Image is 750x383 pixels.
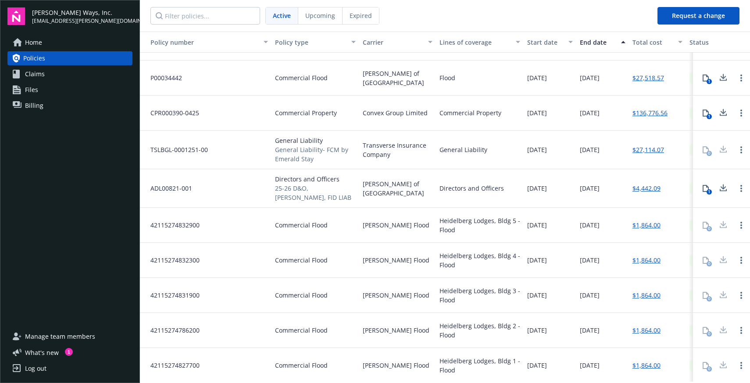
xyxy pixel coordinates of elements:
span: Policies [23,51,45,65]
span: [DATE] [580,326,600,335]
span: [DATE] [580,220,600,230]
span: Convex Group Limited [363,108,428,117]
span: [PERSON_NAME] Flood [363,326,429,335]
div: Heidelberg Lodges, Bldg 3 - Flood [439,286,520,305]
span: 42115274832300 [143,255,200,265]
button: Start date [524,32,576,53]
span: Commercial Flood [275,255,328,265]
button: What's new1 [7,348,73,357]
span: Files [25,83,38,97]
div: 1 [65,348,73,356]
span: [EMAIL_ADDRESS][PERSON_NAME][DOMAIN_NAME] [32,17,132,25]
span: Commercial Property [275,108,337,117]
span: [DATE] [527,291,547,300]
a: Open options [736,325,746,336]
div: End date [580,38,616,47]
span: Directors and Officers [275,174,356,184]
span: General Liability [275,136,356,145]
span: Transverse Insurance Company [363,141,432,159]
span: Claims [25,67,45,81]
span: General Liability- FCM by Emerald Stay [275,145,356,163]
span: [PERSON_NAME] Flood [363,361,429,370]
span: [DATE] [580,184,600,193]
span: P00034442 [143,73,182,82]
span: [DATE] [580,108,600,117]
span: [DATE] [527,108,547,117]
div: Toggle SortBy [143,38,258,47]
span: Commercial Flood [275,73,328,82]
button: 1 [697,104,714,122]
span: [DATE] [527,145,547,154]
span: [DATE] [580,73,600,82]
span: [DATE] [580,255,600,265]
a: $4,442.09 [632,184,661,193]
a: $27,114.07 [632,145,664,154]
div: Flood [439,73,455,82]
div: Lines of coverage [439,38,511,47]
div: General Liability [439,145,487,154]
div: Commercial Property [439,108,501,117]
a: Open options [736,145,746,155]
span: 42115274786200 [143,326,200,335]
div: Policy number [143,38,258,47]
span: [DATE] [580,145,600,154]
span: ADL00821-001 [143,184,192,193]
div: 1 [707,189,712,195]
div: Directors and Officers [439,184,504,193]
a: $1,864.00 [632,220,661,230]
span: [PERSON_NAME] of [GEOGRAPHIC_DATA] [363,179,432,198]
a: Open options [736,108,746,118]
span: Commercial Flood [275,220,328,230]
span: [DATE] [580,361,600,370]
span: [PERSON_NAME] Flood [363,291,429,300]
span: [DATE] [527,184,547,193]
a: Billing [7,99,132,113]
span: Manage team members [25,330,95,344]
span: [DATE] [527,220,547,230]
a: $136,776.56 [632,108,668,117]
button: 1 [697,180,714,197]
a: Open options [736,220,746,231]
div: 1 [707,79,712,84]
span: [DATE] [527,73,547,82]
div: Policy type [275,38,346,47]
a: Open options [736,183,746,194]
span: 42115274827700 [143,361,200,370]
span: Home [25,35,42,50]
span: [PERSON_NAME] Ways, Inc. [32,8,132,17]
div: Heidelberg Lodges, Bldg 5 - Flood [439,216,520,234]
span: Billing [25,99,43,113]
div: Log out [25,362,46,376]
input: Filter policies... [150,7,260,25]
button: Total cost [629,32,686,53]
div: Carrier [363,38,423,47]
span: [PERSON_NAME] of [GEOGRAPHIC_DATA] [363,69,432,87]
a: Open options [736,73,746,83]
span: [PERSON_NAME] Flood [363,220,429,230]
div: 1 [707,114,712,119]
a: Open options [736,360,746,371]
span: Expired [350,11,372,20]
span: Commercial Flood [275,361,328,370]
button: Policy type [271,32,359,53]
div: Heidelberg Lodges, Bldg 4 - Flood [439,251,520,270]
a: $27,518.57 [632,73,664,82]
span: [DATE] [527,361,547,370]
span: Upcoming [305,11,335,20]
a: Manage team members [7,330,132,344]
div: Start date [527,38,563,47]
span: 42115274832900 [143,220,200,230]
a: $1,864.00 [632,326,661,335]
span: 42115274831900 [143,291,200,300]
span: [DATE] [580,291,600,300]
span: [PERSON_NAME] Flood [363,255,429,265]
a: Home [7,35,132,50]
div: Heidelberg Lodges, Bldg 1 - Flood [439,356,520,375]
a: Open options [736,290,746,301]
a: Open options [736,255,746,266]
a: $1,864.00 [632,291,661,300]
button: 1 [697,69,714,87]
span: What ' s new [25,348,59,357]
div: Status [689,38,748,47]
button: Carrier [359,32,436,53]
